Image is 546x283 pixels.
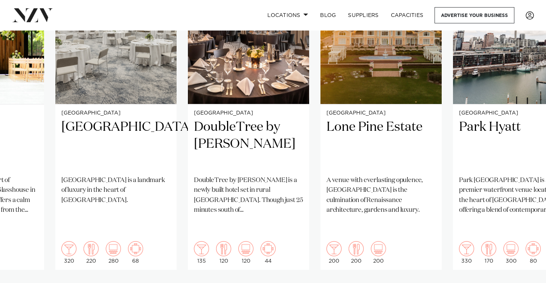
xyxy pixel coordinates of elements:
[459,241,474,264] div: 330
[326,241,342,264] div: 200
[194,110,303,116] small: [GEOGRAPHIC_DATA]
[326,119,436,170] h2: Lone Pine Estate
[12,8,53,22] img: nzv-logo.png
[238,241,253,264] div: 120
[503,241,519,264] div: 300
[194,119,303,170] h2: DoubleTree by [PERSON_NAME]
[349,241,364,264] div: 200
[261,7,314,23] a: Locations
[194,241,209,264] div: 135
[261,241,276,264] div: 44
[261,241,276,256] img: meeting.png
[371,241,386,264] div: 200
[349,241,364,256] img: dining.png
[216,241,231,256] img: dining.png
[106,241,121,256] img: theatre.png
[326,241,342,256] img: cocktail.png
[84,241,99,264] div: 220
[326,176,436,215] p: A venue with everlasting opulence, [GEOGRAPHIC_DATA] is the culmination of Renaissance architectu...
[61,110,171,116] small: [GEOGRAPHIC_DATA]
[84,241,99,256] img: dining.png
[526,241,541,264] div: 80
[106,241,121,264] div: 280
[128,241,143,264] div: 68
[435,7,514,23] a: Advertise your business
[526,241,541,256] img: meeting.png
[61,241,76,256] img: cocktail.png
[61,241,76,264] div: 320
[481,241,496,256] img: dining.png
[194,176,303,215] p: DoubleTree by [PERSON_NAME] is a newly built hotel set in rural [GEOGRAPHIC_DATA]. Though just 25...
[459,241,474,256] img: cocktail.png
[342,7,384,23] a: SUPPLIERS
[503,241,519,256] img: theatre.png
[216,241,231,264] div: 120
[194,241,209,256] img: cocktail.png
[326,110,436,116] small: [GEOGRAPHIC_DATA]
[61,119,171,170] h2: [GEOGRAPHIC_DATA]
[481,241,496,264] div: 170
[385,7,430,23] a: Capacities
[314,7,342,23] a: BLOG
[371,241,386,256] img: theatre.png
[128,241,143,256] img: meeting.png
[61,176,171,205] p: [GEOGRAPHIC_DATA] is a landmark of luxury in the heart of [GEOGRAPHIC_DATA].
[238,241,253,256] img: theatre.png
